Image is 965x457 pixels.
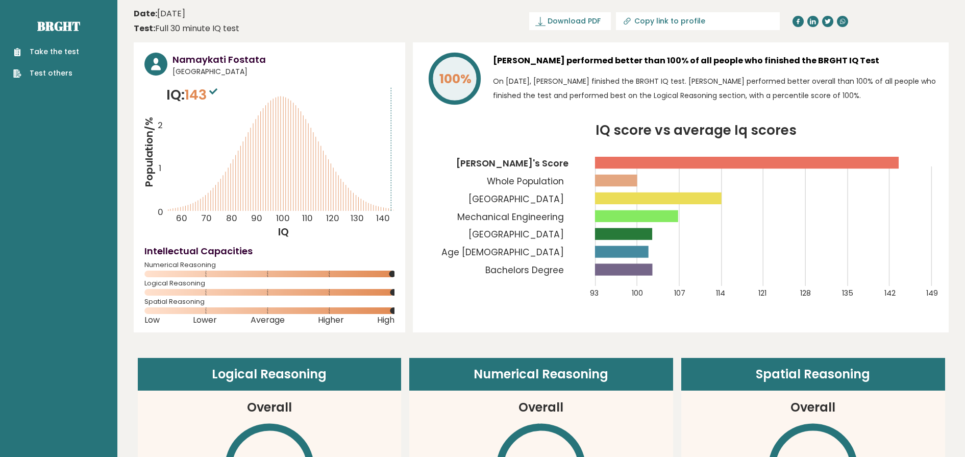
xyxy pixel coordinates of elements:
[144,318,160,322] span: Low
[227,212,238,225] tspan: 80
[201,212,212,225] tspan: 70
[134,22,155,34] b: Test:
[457,211,564,223] tspan: Mechanical Engineering
[596,121,797,139] tspan: IQ score vs average Iq scores
[493,53,938,69] h3: [PERSON_NAME] performed better than 100% of all people who finished the BRGHT IQ Test
[278,225,289,239] tspan: IQ
[351,212,364,225] tspan: 130
[158,206,163,219] tspan: 0
[193,318,217,322] span: Lower
[172,66,394,77] span: [GEOGRAPHIC_DATA]
[327,212,340,225] tspan: 120
[144,263,394,267] span: Numerical Reasoning
[674,288,685,298] tspan: 107
[37,18,80,34] a: Brght
[185,85,220,104] span: 143
[142,117,156,187] tspan: Population/%
[377,212,390,225] tspan: 140
[493,74,938,103] p: On [DATE], [PERSON_NAME] finished the BRGHT IQ test. [PERSON_NAME] performed better overall than ...
[176,212,187,225] tspan: 60
[456,157,568,170] tspan: [PERSON_NAME]'s Score
[485,264,564,276] tspan: Bachelors Degree
[716,288,725,298] tspan: 114
[276,212,290,225] tspan: 100
[529,12,611,30] a: Download PDF
[302,212,313,225] tspan: 110
[548,16,601,27] span: Download PDF
[843,288,854,298] tspan: 135
[377,318,394,322] span: High
[468,228,564,240] tspan: [GEOGRAPHIC_DATA]
[251,212,262,225] tspan: 90
[159,162,161,174] tspan: 1
[409,358,673,391] header: Numerical Reasoning
[884,288,896,298] tspan: 142
[144,244,394,258] h4: Intellectual Capacities
[138,358,402,391] header: Logical Reasoning
[632,288,644,298] tspan: 100
[468,193,564,205] tspan: [GEOGRAPHIC_DATA]
[681,358,945,391] header: Spatial Reasoning
[926,288,938,298] tspan: 149
[251,318,285,322] span: Average
[758,288,766,298] tspan: 121
[441,246,564,258] tspan: Age [DEMOGRAPHIC_DATA]
[172,53,394,66] h3: Namaykati Fostata
[13,46,79,57] a: Take the test
[487,175,564,187] tspan: Whole Population
[518,398,563,417] h3: Overall
[590,288,599,298] tspan: 93
[439,70,472,88] tspan: 100%
[144,300,394,304] span: Spatial Reasoning
[247,398,292,417] h3: Overall
[134,8,185,20] time: [DATE]
[800,288,811,298] tspan: 128
[318,318,344,322] span: Higher
[166,85,220,105] p: IQ:
[13,68,79,79] a: Test others
[790,398,835,417] h3: Overall
[144,281,394,285] span: Logical Reasoning
[134,22,239,35] div: Full 30 minute IQ test
[158,119,163,131] tspan: 2
[134,8,157,19] b: Date:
